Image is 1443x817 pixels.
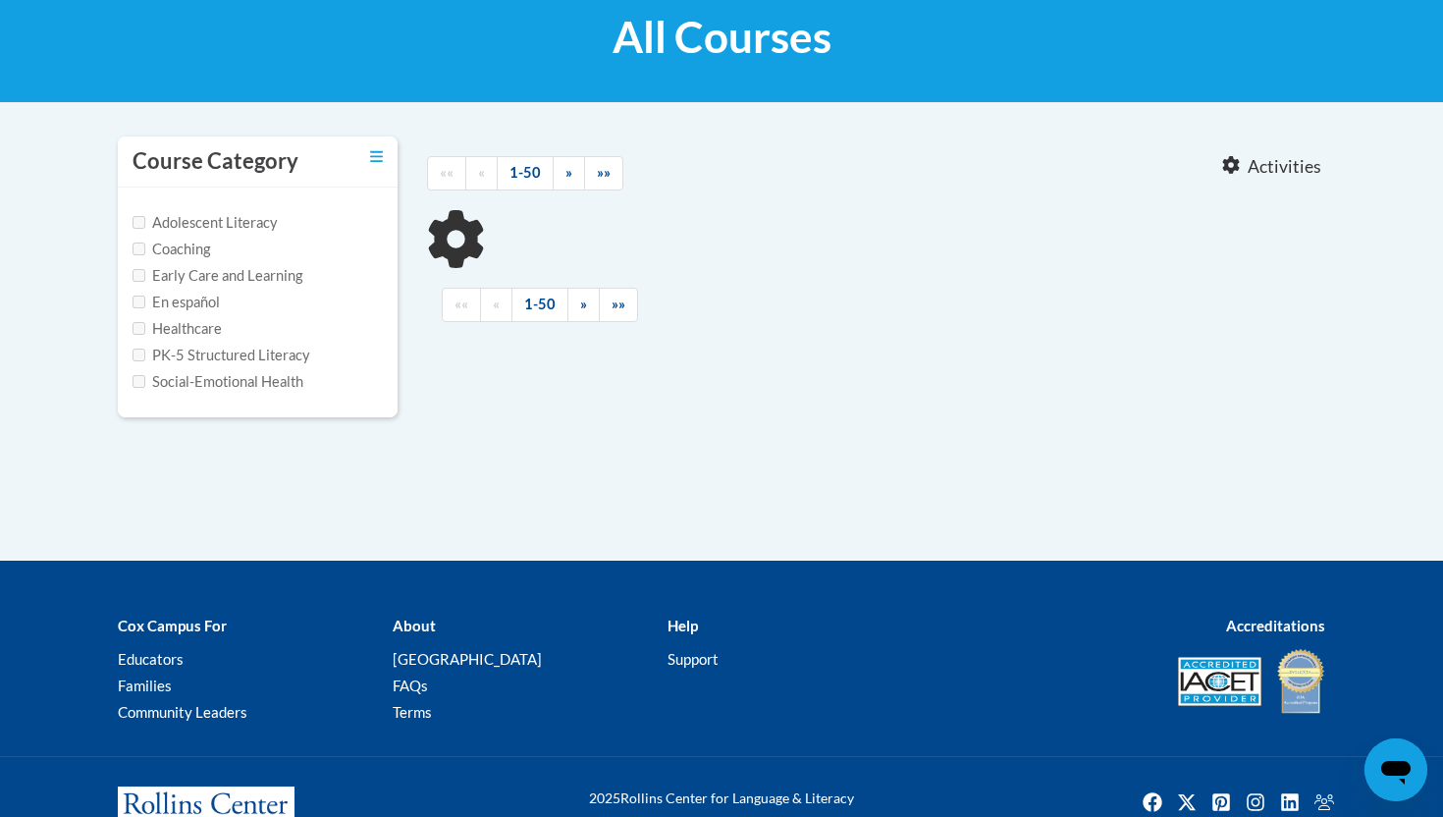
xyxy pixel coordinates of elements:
label: Healthcare [133,318,222,340]
a: Previous [480,288,512,322]
img: Accredited IACET® Provider [1178,657,1261,706]
input: Checkbox for Options [133,322,145,335]
a: Community Leaders [118,703,247,721]
a: [GEOGRAPHIC_DATA] [393,650,542,668]
a: Educators [118,650,184,668]
input: Checkbox for Options [133,269,145,282]
span: 2025 [589,790,620,806]
a: Begining [442,288,481,322]
a: 1-50 [511,288,568,322]
a: Families [118,677,172,694]
input: Checkbox for Options [133,296,145,308]
label: Coaching [133,239,210,260]
a: Terms [393,703,432,721]
span: »» [597,164,611,181]
a: Next [567,288,600,322]
span: » [565,164,572,181]
span: Activities [1248,156,1321,178]
label: Social-Emotional Health [133,371,303,393]
label: PK-5 Structured Literacy [133,345,310,366]
b: Accreditations [1226,617,1325,634]
b: Cox Campus For [118,617,227,634]
input: Checkbox for Options [133,216,145,229]
b: About [393,617,436,634]
input: Checkbox for Options [133,375,145,388]
input: Checkbox for Options [133,243,145,255]
a: Previous [465,156,498,191]
span: «« [454,296,468,312]
label: Early Care and Learning [133,265,302,287]
a: Begining [427,156,466,191]
span: »» [612,296,625,312]
input: Checkbox for Options [133,349,145,361]
span: All Courses [613,11,831,63]
span: « [478,164,485,181]
a: End [599,288,638,322]
a: 1-50 [497,156,554,191]
label: En español [133,292,220,313]
span: « [493,296,500,312]
h3: Course Category [133,146,298,177]
label: Adolescent Literacy [133,212,278,234]
img: IDA® Accredited [1276,647,1325,716]
a: Next [553,156,585,191]
iframe: Button to launch messaging window [1364,738,1427,801]
a: Support [668,650,719,668]
b: Help [668,617,698,634]
span: » [580,296,587,312]
a: Toggle collapse [370,146,383,168]
a: End [584,156,623,191]
span: «« [440,164,454,181]
a: FAQs [393,677,428,694]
